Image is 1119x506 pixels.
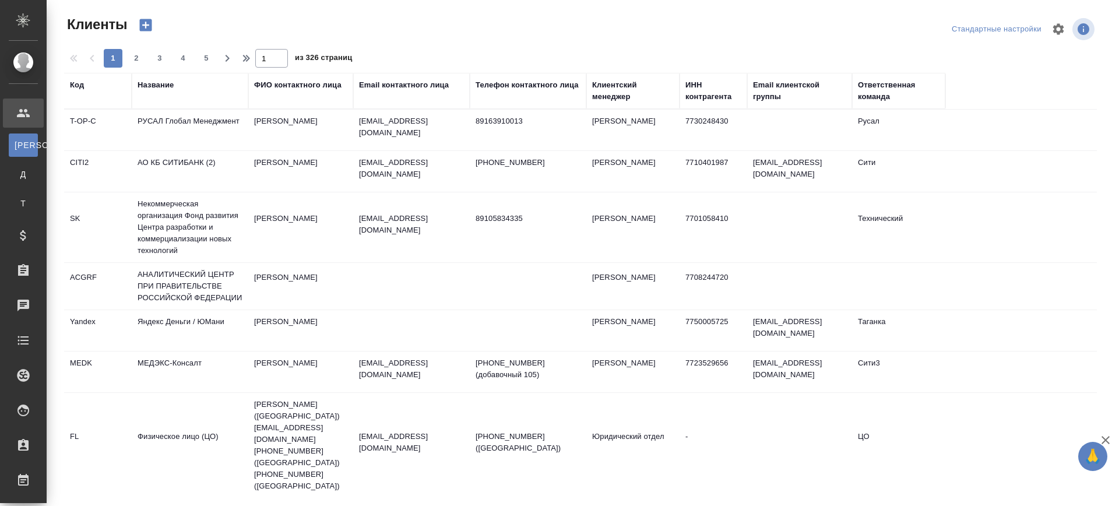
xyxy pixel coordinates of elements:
[858,79,939,103] div: Ответственная команда
[254,79,342,91] div: ФИО контактного лица
[680,310,747,351] td: 7750005725
[9,192,38,215] a: Т
[852,151,945,192] td: Сити
[359,431,464,454] p: [EMAIL_ADDRESS][DOMAIN_NAME]
[64,207,132,248] td: SK
[852,310,945,351] td: Таганка
[1083,444,1103,469] span: 🙏
[132,425,248,466] td: Физическое лицо (ЦО)
[852,110,945,150] td: Русал
[1044,15,1072,43] span: Настроить таблицу
[680,151,747,192] td: 7710401987
[70,79,84,91] div: Код
[248,207,353,248] td: [PERSON_NAME]
[64,310,132,351] td: Yandex
[747,310,852,351] td: [EMAIL_ADDRESS][DOMAIN_NAME]
[248,393,353,498] td: [PERSON_NAME] ([GEOGRAPHIC_DATA]) [EMAIL_ADDRESS][DOMAIN_NAME] [PHONE_NUMBER] ([GEOGRAPHIC_DATA])...
[476,213,580,224] p: 89105834335
[680,425,747,466] td: -
[64,425,132,466] td: FL
[197,52,216,64] span: 5
[476,431,580,454] p: [PHONE_NUMBER] ([GEOGRAPHIC_DATA])
[949,20,1044,38] div: split button
[476,79,579,91] div: Телефон контактного лица
[132,151,248,192] td: АО КБ СИТИБАНК (2)
[9,133,38,157] a: [PERSON_NAME]
[132,110,248,150] td: РУСАЛ Глобал Менеджмент
[680,110,747,150] td: 7730248430
[476,357,580,381] p: [PHONE_NUMBER] (добавочный 105)
[586,310,680,351] td: [PERSON_NAME]
[15,139,32,151] span: [PERSON_NAME]
[132,310,248,351] td: Яндекс Деньги / ЮМани
[132,192,248,262] td: Некоммерческая организация Фонд развития Центра разработки и коммерциализации новых технологий
[359,357,464,381] p: [EMAIL_ADDRESS][DOMAIN_NAME]
[64,266,132,307] td: ACGRF
[64,110,132,150] td: T-OP-C
[64,15,127,34] span: Клиенты
[197,49,216,68] button: 5
[852,207,945,248] td: Технический
[248,266,353,307] td: [PERSON_NAME]
[680,352,747,392] td: 7723529656
[127,49,146,68] button: 2
[586,110,680,150] td: [PERSON_NAME]
[15,198,32,209] span: Т
[753,79,846,103] div: Email клиентской группы
[359,157,464,180] p: [EMAIL_ADDRESS][DOMAIN_NAME]
[248,310,353,351] td: [PERSON_NAME]
[1072,18,1097,40] span: Посмотреть информацию
[248,151,353,192] td: [PERSON_NAME]
[64,151,132,192] td: CITI2
[359,115,464,139] p: [EMAIL_ADDRESS][DOMAIN_NAME]
[64,352,132,392] td: MEDK
[138,79,174,91] div: Название
[174,52,192,64] span: 4
[680,266,747,307] td: 7708244720
[15,168,32,180] span: Д
[295,51,352,68] span: из 326 страниц
[586,352,680,392] td: [PERSON_NAME]
[680,207,747,248] td: 7701058410
[150,49,169,68] button: 3
[359,213,464,236] p: [EMAIL_ADDRESS][DOMAIN_NAME]
[586,425,680,466] td: Юридический отдел
[747,352,852,392] td: [EMAIL_ADDRESS][DOMAIN_NAME]
[9,163,38,186] a: Д
[1078,442,1107,471] button: 🙏
[747,151,852,192] td: [EMAIL_ADDRESS][DOMAIN_NAME]
[132,15,160,35] button: Создать
[592,79,674,103] div: Клиентский менеджер
[132,263,248,310] td: АНАЛИТИЧЕСКИЙ ЦЕНТР ПРИ ПРАВИТЕЛЬСТВЕ РОССИЙСКОЙ ФЕДЕРАЦИИ
[852,352,945,392] td: Сити3
[586,266,680,307] td: [PERSON_NAME]
[852,425,945,466] td: ЦО
[150,52,169,64] span: 3
[586,207,680,248] td: [PERSON_NAME]
[248,352,353,392] td: [PERSON_NAME]
[174,49,192,68] button: 4
[586,151,680,192] td: [PERSON_NAME]
[476,115,580,127] p: 89163910013
[127,52,146,64] span: 2
[132,352,248,392] td: МЕДЭКС-Консалт
[685,79,741,103] div: ИНН контрагента
[476,157,580,168] p: [PHONE_NUMBER]
[359,79,449,91] div: Email контактного лица
[248,110,353,150] td: [PERSON_NAME]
